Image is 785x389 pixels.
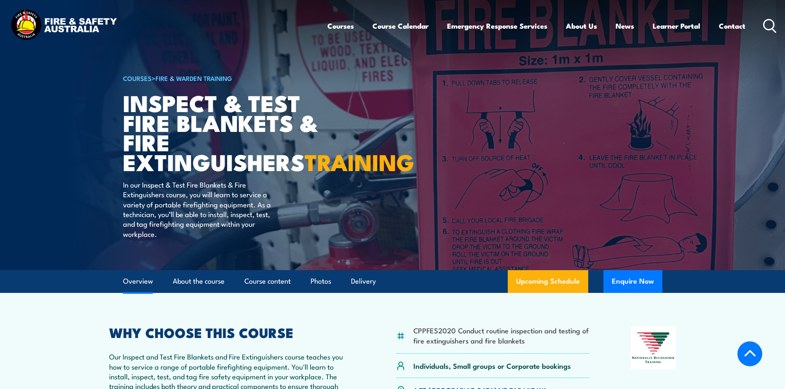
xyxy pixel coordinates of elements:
button: Enquire Now [603,270,662,293]
a: Learner Portal [653,15,700,37]
a: Upcoming Schedule [508,270,588,293]
p: Individuals, Small groups or Corporate bookings [413,361,571,370]
a: COURSES [123,73,152,83]
p: In our Inspect & Test Fire Blankets & Fire Extinguishers course, you will learn to service a vari... [123,180,277,239]
li: CPPFES2020 Conduct routine inspection and testing of fire extinguishers and fire blankets [413,325,590,345]
a: Emergency Response Services [447,15,547,37]
h6: > [123,73,331,83]
a: Courses [327,15,354,37]
a: Course content [244,270,291,292]
h2: WHY CHOOSE THIS COURSE [109,326,355,338]
a: About Us [566,15,597,37]
a: Contact [719,15,745,37]
a: Fire & Warden Training [155,73,232,83]
h1: Inspect & Test Fire Blankets & Fire Extinguishers [123,93,331,172]
a: News [616,15,634,37]
img: Nationally Recognised Training logo. [631,326,676,369]
strong: TRAINING [305,144,414,179]
a: About the course [173,270,225,292]
a: Course Calendar [372,15,429,37]
a: Photos [311,270,331,292]
a: Delivery [351,270,376,292]
a: Overview [123,270,153,292]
